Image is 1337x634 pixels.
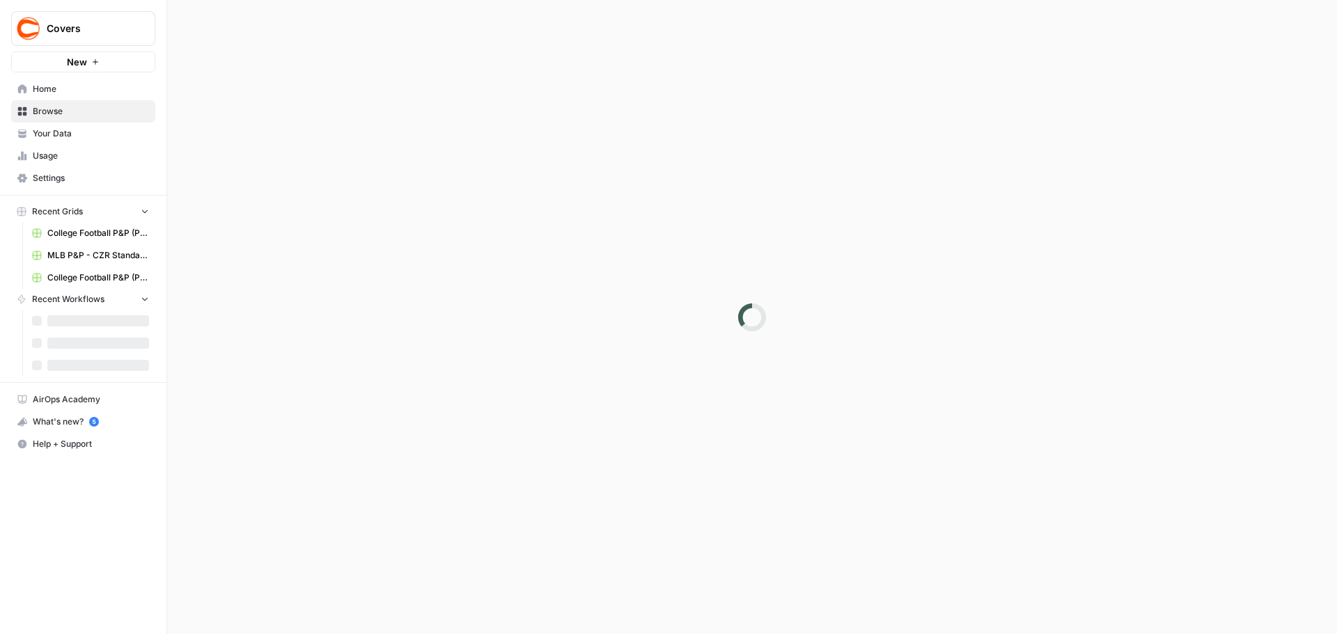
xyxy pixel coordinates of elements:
a: Home [11,78,155,100]
span: College Football P&P (Production) Grid (1) [47,227,149,239]
span: AirOps Academy [33,393,149,406]
button: Recent Grids [11,201,155,222]
button: Recent Workflows [11,289,155,310]
span: Covers [47,22,131,35]
button: Help + Support [11,433,155,455]
span: New [67,55,87,69]
span: Browse [33,105,149,118]
button: Workspace: Covers [11,11,155,46]
a: Your Data [11,122,155,145]
a: MLB P&P - CZR Standard (Production) Grid [26,244,155,267]
img: Covers Logo [16,16,41,41]
span: MLB P&P - CZR Standard (Production) Grid [47,249,149,262]
a: AirOps Academy [11,388,155,411]
a: Usage [11,145,155,167]
span: Settings [33,172,149,184]
a: Browse [11,100,155,122]
a: College Football P&P (Production) Grid (2) [26,267,155,289]
span: Recent Workflows [32,293,104,306]
span: Help + Support [33,438,149,450]
span: College Football P&P (Production) Grid (2) [47,271,149,284]
span: Recent Grids [32,205,83,218]
a: 5 [89,417,99,427]
a: College Football P&P (Production) Grid (1) [26,222,155,244]
button: What's new? 5 [11,411,155,433]
div: What's new? [12,411,155,432]
a: Settings [11,167,155,189]
button: New [11,51,155,72]
span: Home [33,83,149,95]
text: 5 [92,418,95,425]
span: Usage [33,150,149,162]
span: Your Data [33,127,149,140]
